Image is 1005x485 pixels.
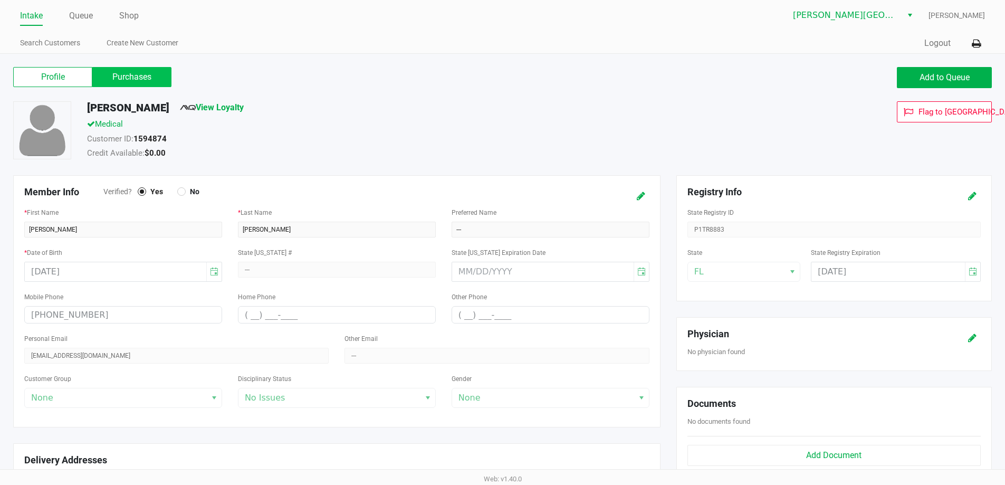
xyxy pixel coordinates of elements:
[687,208,734,217] label: State Registry ID
[452,248,545,258] label: State [US_STATE] Expiration Date
[119,8,139,23] a: Shop
[79,147,693,162] div: Credit Available:
[929,10,985,21] span: [PERSON_NAME]
[69,8,93,23] a: Queue
[24,374,71,384] label: Customer Group
[811,248,880,258] label: State Registry Expiration
[238,208,272,217] label: Last Name
[484,475,522,483] span: Web: v1.40.0
[24,186,103,198] h5: Member Info
[103,186,138,197] span: Verified?
[806,450,862,460] span: Add Document
[897,101,992,122] button: Flag to [GEOGRAPHIC_DATA]
[24,334,68,344] label: Personal Email
[452,374,472,384] label: Gender
[186,187,199,196] span: No
[687,248,702,258] label: State
[897,67,992,88] button: Add to Queue
[687,398,981,410] h5: Documents
[107,36,178,50] a: Create New Customer
[687,445,981,466] button: Add Document
[24,292,63,302] label: Mobile Phone
[687,348,981,356] h6: No physician found
[87,101,169,114] h5: [PERSON_NAME]
[13,67,92,87] label: Profile
[92,67,171,87] label: Purchases
[133,134,167,144] strong: 1594874
[24,208,59,217] label: First Name
[79,133,693,148] div: Customer ID:
[902,6,917,25] button: Select
[920,72,970,82] span: Add to Queue
[238,374,291,384] label: Disciplinary Status
[79,118,693,133] div: Medical
[20,8,43,23] a: Intake
[793,9,896,22] span: [PERSON_NAME][GEOGRAPHIC_DATA]
[238,248,292,258] label: State [US_STATE] #
[180,102,244,112] a: View Loyalty
[687,186,930,198] h5: Registry Info
[687,417,750,425] span: No documents found
[924,37,951,50] button: Logout
[146,187,163,196] span: Yes
[452,208,496,217] label: Preferred Name
[24,248,62,258] label: Date of Birth
[20,36,80,50] a: Search Customers
[24,454,649,466] h5: Delivery Addresses
[145,148,166,158] strong: $0.00
[238,292,275,302] label: Home Phone
[452,292,487,302] label: Other Phone
[344,334,378,344] label: Other Email
[687,328,930,340] h5: Physician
